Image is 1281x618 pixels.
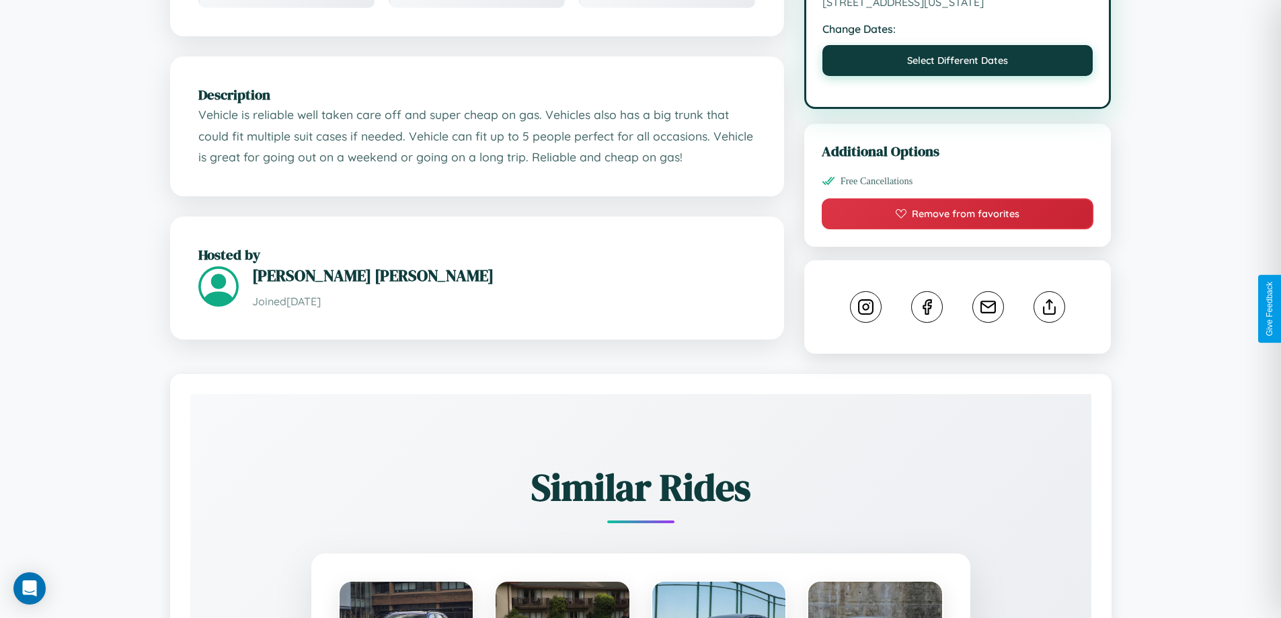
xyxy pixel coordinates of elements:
div: Open Intercom Messenger [13,572,46,605]
div: Give Feedback [1265,282,1274,336]
h2: Hosted by [198,245,756,264]
h2: Description [198,85,756,104]
h2: Similar Rides [237,461,1044,513]
button: Select Different Dates [822,45,1093,76]
p: Joined [DATE] [252,292,756,311]
span: Free Cancellations [841,176,913,187]
h3: [PERSON_NAME] [PERSON_NAME] [252,264,756,286]
strong: Change Dates: [822,22,1093,36]
h3: Additional Options [822,141,1094,161]
button: Remove from favorites [822,198,1094,229]
p: Vehicle is reliable well taken care off and super cheap on gas. Vehicles also has a big trunk tha... [198,104,756,168]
